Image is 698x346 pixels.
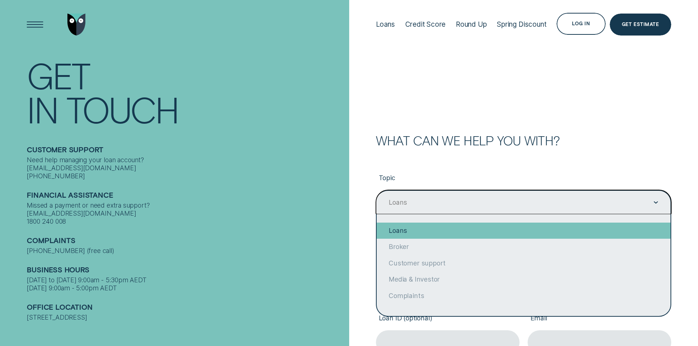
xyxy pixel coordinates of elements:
[376,134,671,146] h2: What can we help you with?
[405,20,446,29] div: Credit Score
[557,13,605,35] button: Log in
[27,236,345,247] h2: Complaints
[528,308,671,330] label: Email
[377,287,671,304] div: Complaints
[377,239,671,255] div: Broker
[610,14,671,36] a: Get Estimate
[27,303,345,313] h2: Office Location
[497,20,546,29] div: Spring Discount
[377,271,671,287] div: Media & Investor
[27,145,345,156] h2: Customer support
[24,14,46,36] button: Open Menu
[27,313,345,321] div: [STREET_ADDRESS]
[27,265,345,276] h2: Business Hours
[27,92,58,126] div: In
[27,58,345,126] h1: Get In Touch
[376,20,395,29] div: Loans
[376,167,671,190] label: Topic
[27,156,345,181] div: Need help managing your loan account? [EMAIL_ADDRESS][DOMAIN_NAME] [PHONE_NUMBER]
[376,308,520,330] label: Loan ID (optional)
[27,247,345,255] div: [PHONE_NUMBER] (free call)
[377,223,671,239] div: Loans
[377,255,671,271] div: Customer support
[27,201,345,226] div: Missed a payment or need extra support? [EMAIL_ADDRESS][DOMAIN_NAME] 1800 240 008
[389,198,407,207] div: Loans
[27,276,345,292] div: [DATE] to [DATE] 9:00am - 5:30pm AEDT [DATE] 9:00am - 5:00pm AEDT
[67,14,86,36] img: Wisr
[27,58,89,92] div: Get
[66,92,178,126] div: Touch
[27,191,345,201] h2: Financial assistance
[456,20,487,29] div: Round Up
